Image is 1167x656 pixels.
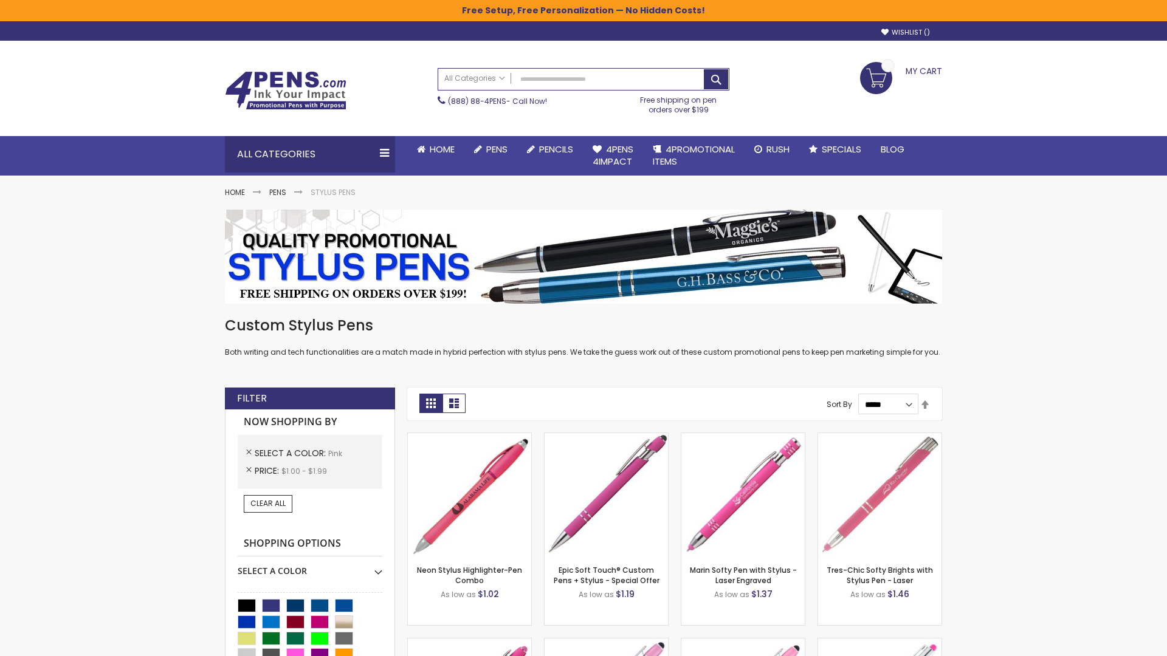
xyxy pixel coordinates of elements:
[745,136,799,163] a: Rush
[311,187,356,197] strong: Stylus Pens
[822,143,861,155] span: Specials
[539,143,573,155] span: Pencils
[238,556,382,577] div: Select A Color
[827,399,852,409] label: Sort By
[545,432,668,443] a: 4P-MS8B-Pink
[799,136,871,163] a: Specials
[438,69,511,89] a: All Categories
[408,433,531,556] img: Neon Stylus Highlighter-Pen Combo-Pink
[419,394,442,413] strong: Grid
[448,96,506,106] a: (888) 88-4PENS
[766,143,790,155] span: Rush
[714,589,749,600] span: As low as
[441,589,476,600] span: As low as
[653,143,735,168] span: 4PROMOTIONAL ITEMS
[255,465,281,477] span: Price
[818,432,942,443] a: Tres-Chic Softy Brights with Stylus Pen - Laser-Pink
[444,73,505,83] span: All Categories
[238,409,382,435] strong: Now Shopping by
[818,638,942,648] a: Tres-Chic Softy with Stylus Top Pen - ColorJet-Pink
[408,638,531,648] a: Ellipse Softy Brights with Stylus Pen - Laser-Pink
[225,316,942,335] h1: Custom Stylus Pens
[225,210,942,304] img: Stylus Pens
[579,589,614,600] span: As low as
[244,495,292,512] a: Clear All
[850,589,886,600] span: As low as
[225,187,245,197] a: Home
[225,136,395,173] div: All Categories
[407,136,464,163] a: Home
[238,531,382,557] strong: Shopping Options
[237,392,267,405] strong: Filter
[751,588,773,600] span: $1.37
[643,136,745,176] a: 4PROMOTIONALITEMS
[554,565,659,585] a: Epic Soft Touch® Custom Pens + Stylus - Special Offer
[881,28,930,37] a: Wishlist
[448,96,547,106] span: - Call Now!
[225,316,942,358] div: Both writing and tech functionalities are a match made in hybrid perfection with stylus pens. We ...
[593,143,633,168] span: 4Pens 4impact
[887,588,909,600] span: $1.46
[517,136,583,163] a: Pencils
[628,91,730,115] div: Free shipping on pen orders over $199
[255,447,328,459] span: Select A Color
[250,498,286,508] span: Clear All
[690,565,797,585] a: Marin Softy Pen with Stylus - Laser Engraved
[430,143,455,155] span: Home
[281,466,327,476] span: $1.00 - $1.99
[417,565,522,585] a: Neon Stylus Highlighter-Pen Combo
[818,433,942,556] img: Tres-Chic Softy Brights with Stylus Pen - Laser-Pink
[545,638,668,648] a: Ellipse Stylus Pen - LaserMax-Pink
[827,565,933,585] a: Tres-Chic Softy Brights with Stylus Pen - Laser
[616,588,635,600] span: $1.19
[881,143,904,155] span: Blog
[545,433,668,556] img: 4P-MS8B-Pink
[328,448,342,459] span: Pink
[486,143,508,155] span: Pens
[681,638,805,648] a: Ellipse Stylus Pen - ColorJet-Pink
[478,588,499,600] span: $1.02
[408,432,531,443] a: Neon Stylus Highlighter-Pen Combo-Pink
[269,187,286,197] a: Pens
[681,433,805,556] img: Marin Softy Pen with Stylus - Laser Engraved-Pink
[871,136,914,163] a: Blog
[681,432,805,443] a: Marin Softy Pen with Stylus - Laser Engraved-Pink
[464,136,517,163] a: Pens
[583,136,643,176] a: 4Pens4impact
[225,71,346,110] img: 4Pens Custom Pens and Promotional Products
